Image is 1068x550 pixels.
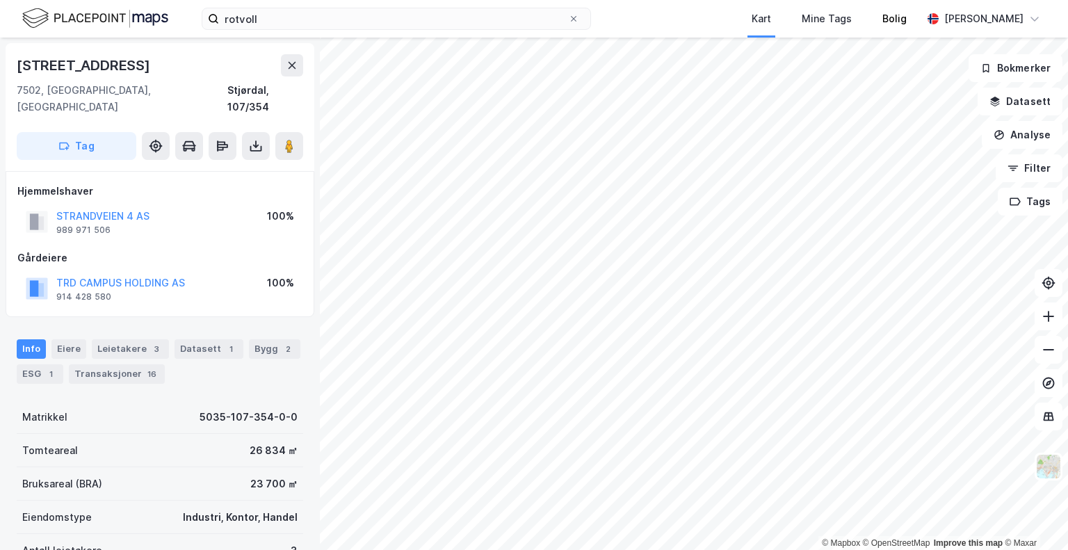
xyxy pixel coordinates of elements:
[996,154,1062,182] button: Filter
[250,442,298,459] div: 26 834 ㎡
[56,291,111,302] div: 914 428 580
[22,409,67,426] div: Matrikkel
[22,509,92,526] div: Eiendomstype
[17,183,302,200] div: Hjemmelshaver
[183,509,298,526] div: Industri, Kontor, Handel
[863,538,930,548] a: OpenStreetMap
[802,10,852,27] div: Mine Tags
[752,10,771,27] div: Kart
[44,367,58,381] div: 1
[175,339,243,359] div: Datasett
[969,54,1062,82] button: Bokmerker
[982,121,1062,149] button: Analyse
[944,10,1023,27] div: [PERSON_NAME]
[17,82,227,115] div: 7502, [GEOGRAPHIC_DATA], [GEOGRAPHIC_DATA]
[978,88,1062,115] button: Datasett
[17,54,153,76] div: [STREET_ADDRESS]
[227,82,303,115] div: Stjørdal, 107/354
[219,8,568,29] input: Søk på adresse, matrikkel, gårdeiere, leietakere eller personer
[56,225,111,236] div: 989 971 506
[1035,453,1062,480] img: Z
[250,476,298,492] div: 23 700 ㎡
[22,442,78,459] div: Tomteareal
[249,339,300,359] div: Bygg
[17,132,136,160] button: Tag
[149,342,163,356] div: 3
[281,342,295,356] div: 2
[998,188,1062,216] button: Tags
[200,409,298,426] div: 5035-107-354-0-0
[51,339,86,359] div: Eiere
[22,476,102,492] div: Bruksareal (BRA)
[267,208,294,225] div: 100%
[998,483,1068,550] div: Kontrollprogram for chat
[882,10,907,27] div: Bolig
[92,339,169,359] div: Leietakere
[224,342,238,356] div: 1
[17,364,63,384] div: ESG
[145,367,159,381] div: 16
[822,538,860,548] a: Mapbox
[17,250,302,266] div: Gårdeiere
[934,538,1003,548] a: Improve this map
[22,6,168,31] img: logo.f888ab2527a4732fd821a326f86c7f29.svg
[267,275,294,291] div: 100%
[69,364,165,384] div: Transaksjoner
[17,339,46,359] div: Info
[998,483,1068,550] iframe: Chat Widget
